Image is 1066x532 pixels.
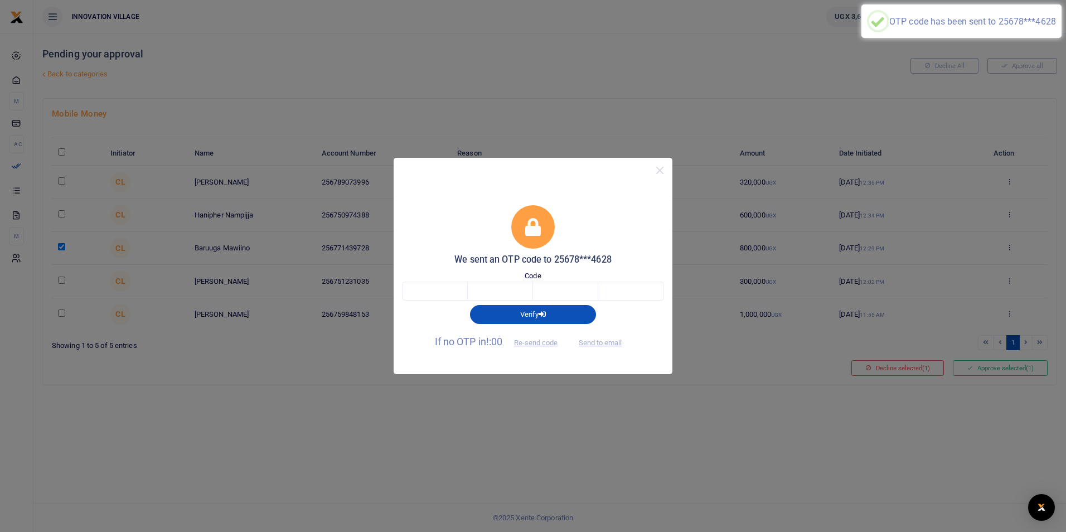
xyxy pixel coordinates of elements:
[889,16,1056,27] div: OTP code has been sent to 25678***4628
[1028,494,1055,521] div: Open Intercom Messenger
[470,305,596,324] button: Verify
[435,336,568,347] span: If no OTP in
[525,270,541,282] label: Code
[403,254,663,265] h5: We sent an OTP code to 25678***4628
[652,162,668,178] button: Close
[486,336,502,347] span: !:00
